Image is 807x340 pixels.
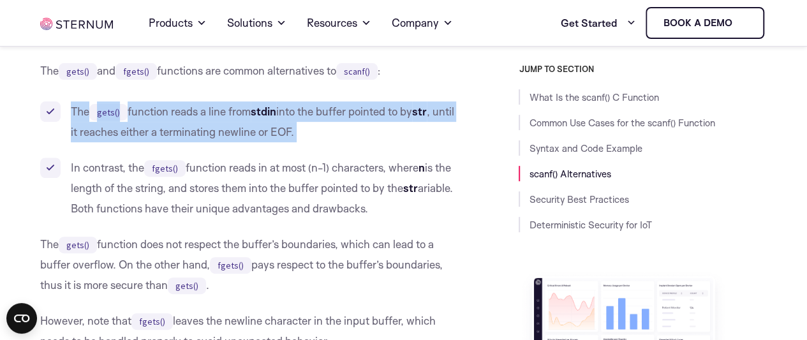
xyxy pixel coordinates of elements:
[529,193,628,205] a: Security Best Practices
[529,91,658,103] a: What Is the scanf() C Function
[737,18,747,28] img: sternum iot
[59,63,97,80] code: gets()
[403,181,418,195] strong: str
[560,10,635,36] a: Get Started
[336,63,378,80] code: scanf()
[412,105,427,118] strong: str
[115,63,157,80] code: fgets()
[529,168,611,180] a: scanf() Alternatives
[646,7,764,39] a: Book a demo
[40,61,456,81] p: The and functions are common alternatives to :
[40,101,456,142] li: The function reads a line from into the buffer pointed to by , until it reaches either a terminat...
[418,161,425,174] strong: n
[6,303,37,334] button: Open CMP widget
[529,142,642,154] a: Syntax and Code Example
[251,105,276,118] strong: stdin
[529,219,651,231] a: Deterministic Security for IoT
[89,104,128,121] code: gets()
[519,64,766,74] h3: JUMP TO SECTION
[144,160,186,177] code: fgets()
[40,158,456,219] li: In contrast, the function reads in at most (n-1) characters, where is the length of the string, a...
[529,117,714,129] a: Common Use Cases for the scanf() Function
[40,18,113,30] img: sternum iot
